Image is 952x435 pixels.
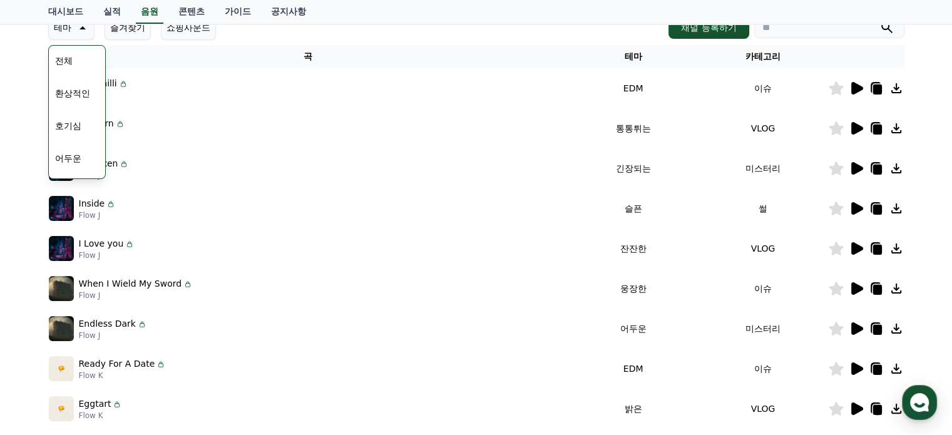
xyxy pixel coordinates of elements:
p: I Love you [79,237,124,250]
p: Eggtart [79,397,111,411]
p: Inside [79,197,105,210]
td: VLOG [698,228,827,269]
a: 홈 [4,331,83,362]
button: 전체 [50,47,78,74]
p: Flow K [79,371,166,381]
td: 썰 [698,188,827,228]
td: 통통튀는 [568,108,698,148]
td: 웅장한 [568,269,698,309]
th: 테마 [568,45,698,68]
button: 환상적인 [50,79,95,107]
img: music [49,396,74,421]
a: 대화 [83,331,161,362]
a: 설정 [161,331,240,362]
p: Flow J [79,210,116,220]
td: 긴장되는 [568,148,698,188]
img: music [49,356,74,381]
td: 어두운 [568,309,698,349]
td: 이슈 [698,68,827,108]
p: Endless Dark [79,317,136,330]
span: 홈 [39,350,47,360]
p: When I Wield My Sword [79,277,182,290]
p: Flow J [79,330,147,340]
img: music [49,196,74,221]
td: 이슈 [698,269,827,309]
td: 밝은 [568,389,698,429]
button: 즐겨찾기 [105,15,151,40]
span: 설정 [193,350,208,360]
button: 호기심 [50,112,86,140]
button: 테마 [48,15,95,40]
button: 어두운 [50,145,86,172]
button: 채널 등록하기 [668,16,749,39]
p: Ready For A Date [79,357,155,371]
td: EDM [568,349,698,389]
td: VLOG [698,108,827,148]
span: 대화 [115,351,130,361]
td: 잔잔한 [568,228,698,269]
td: 미스터리 [698,309,827,349]
button: 쇼핑사운드 [161,15,216,40]
p: Flow J [79,250,135,260]
img: music [49,236,74,261]
td: VLOG [698,389,827,429]
td: 슬픈 [568,188,698,228]
p: 테마 [54,19,71,36]
td: EDM [568,68,698,108]
p: Flow J [79,290,193,300]
img: music [49,276,74,301]
img: music [49,316,74,341]
th: 곡 [48,45,568,68]
p: Flow K [79,411,123,421]
td: 이슈 [698,349,827,389]
td: 미스터리 [698,148,827,188]
th: 카테고리 [698,45,827,68]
